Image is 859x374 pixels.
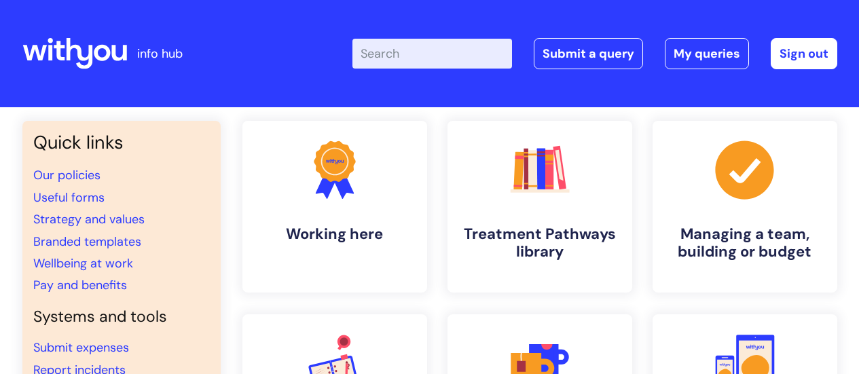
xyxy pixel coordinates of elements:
a: Treatment Pathways library [447,121,632,293]
a: Managing a team, building or budget [653,121,837,293]
div: | - [352,38,837,69]
a: Useful forms [33,189,105,206]
h4: Working here [253,225,416,243]
a: Branded templates [33,233,141,250]
h4: Treatment Pathways library [458,225,621,261]
a: Pay and benefits [33,277,127,293]
a: Working here [242,121,427,293]
a: Our policies [33,167,100,183]
h4: Managing a team, building or budget [663,225,826,261]
h3: Quick links [33,132,210,153]
p: info hub [137,43,183,64]
a: Sign out [771,38,837,69]
h4: Systems and tools [33,307,210,326]
a: Wellbeing at work [33,255,133,272]
a: Submit expenses [33,339,129,356]
input: Search [352,39,512,69]
a: My queries [665,38,749,69]
a: Strategy and values [33,211,145,227]
a: Submit a query [534,38,643,69]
